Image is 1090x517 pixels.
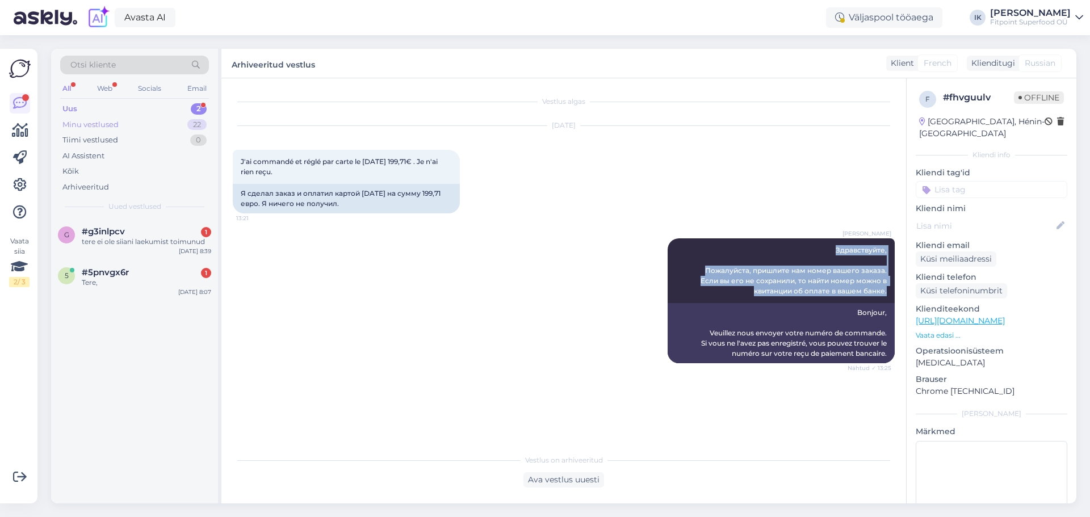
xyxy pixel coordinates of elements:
p: Chrome [TECHNICAL_ID] [916,385,1067,397]
input: Lisa tag [916,181,1067,198]
span: 13:21 [236,214,279,222]
a: Avasta AI [115,8,175,27]
span: [PERSON_NAME] [842,229,891,238]
img: explore-ai [86,6,110,30]
p: Brauser [916,373,1067,385]
span: Vestlus on arhiveeritud [525,455,603,465]
p: Operatsioonisüsteem [916,345,1067,357]
div: 2 / 3 [9,277,30,287]
span: Otsi kliente [70,59,116,71]
p: Klienditeekond [916,303,1067,315]
p: [MEDICAL_DATA] [916,357,1067,369]
div: 0 [190,134,207,146]
div: Socials [136,81,163,96]
div: AI Assistent [62,150,104,162]
div: All [60,81,73,96]
div: Bonjour, Veuillez nous envoyer votre numéro de commande. Si vous ne l'avez pas enregistré, vous p... [668,303,895,363]
span: f [925,95,930,103]
div: Minu vestlused [62,119,119,131]
a: [PERSON_NAME]Fitpoint Superfood OÜ [990,9,1083,27]
span: g [64,230,69,239]
p: Vaata edasi ... [916,330,1067,341]
span: 5 [65,271,69,280]
div: 22 [187,119,207,131]
div: 2 [191,103,207,115]
div: [GEOGRAPHIC_DATA], Hénin-[GEOGRAPHIC_DATA] [919,116,1045,140]
div: Klienditugi [967,57,1015,69]
div: [DATE] 8:07 [178,288,211,296]
span: Russian [1025,57,1055,69]
div: Ava vestlus uuesti [523,472,604,487]
div: [DATE] [233,120,895,131]
div: Fitpoint Superfood OÜ [990,18,1071,27]
div: Tere, [82,278,211,288]
label: Arhiveeritud vestlus [232,56,315,71]
div: Email [185,81,209,96]
p: Kliendi tag'id [916,167,1067,179]
div: Web [95,81,115,96]
span: Uued vestlused [108,201,161,212]
div: tere ei ole siiani laekumist toimunud [82,237,211,247]
div: Väljaspool tööaega [826,7,942,28]
span: #g3inlpcv [82,226,125,237]
p: Kliendi nimi [916,203,1067,215]
p: Kliendi telefon [916,271,1067,283]
span: J'ai commandé et réglé par carte le [DATE] 199,71€ . Je n'ai rien reçu. [241,157,439,176]
div: IK [970,10,986,26]
p: Märkmed [916,426,1067,438]
div: Küsi meiliaadressi [916,251,996,267]
div: 1 [201,268,211,278]
div: [DATE] 8:39 [179,247,211,255]
div: Klient [886,57,914,69]
div: 1 [201,227,211,237]
div: Я сделал заказ и оплатил картой [DATE] на сумму 199,71 евро. Я ничего не получил. [233,184,460,213]
span: #5pnvgx6r [82,267,129,278]
a: [URL][DOMAIN_NAME] [916,316,1005,326]
p: Kliendi email [916,239,1067,251]
div: Küsi telefoninumbrit [916,283,1007,299]
span: Offline [1014,91,1064,104]
span: French [924,57,951,69]
input: Lisa nimi [916,220,1054,232]
img: Askly Logo [9,58,31,79]
div: Vestlus algas [233,96,895,107]
div: [PERSON_NAME] [916,409,1067,419]
span: Здравствуйте, Пожалуйста, пришлите нам номер вашего заказа. Если вы его не сохранили, то найти но... [701,246,888,295]
div: [PERSON_NAME] [990,9,1071,18]
div: Kõik [62,166,79,177]
div: Tiimi vestlused [62,134,118,146]
div: Vaata siia [9,236,30,287]
div: # fhvguulv [943,91,1014,104]
div: Arhiveeritud [62,182,109,193]
div: Uus [62,103,77,115]
span: Nähtud ✓ 13:25 [848,364,891,372]
div: Kliendi info [916,150,1067,160]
